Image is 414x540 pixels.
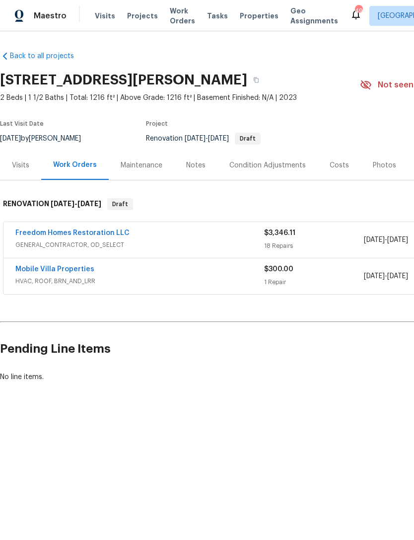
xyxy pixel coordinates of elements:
a: Mobile Villa Properties [15,266,94,273]
span: Renovation [146,135,261,142]
span: - [51,200,101,207]
span: GENERAL_CONTRACTOR, OD_SELECT [15,240,264,250]
div: 18 Repairs [264,241,363,251]
span: Draft [108,199,132,209]
span: - [185,135,229,142]
span: [DATE] [387,236,408,243]
div: Maintenance [121,160,162,170]
span: Geo Assignments [290,6,338,26]
span: Projects [127,11,158,21]
span: [DATE] [364,273,385,280]
div: Notes [186,160,206,170]
span: Properties [240,11,278,21]
span: Visits [95,11,115,21]
span: [DATE] [185,135,206,142]
span: [DATE] [77,200,101,207]
div: Costs [330,160,349,170]
div: Photos [373,160,396,170]
button: Copy Address [247,71,265,89]
span: Maestro [34,11,67,21]
div: Work Orders [53,160,97,170]
span: Draft [236,136,260,142]
span: Work Orders [170,6,195,26]
h6: RENOVATION [3,198,101,210]
span: - [364,235,408,245]
div: 49 [355,6,362,16]
span: $3,346.11 [264,230,295,236]
span: [DATE] [387,273,408,280]
span: - [364,271,408,281]
span: [DATE] [364,236,385,243]
div: Condition Adjustments [229,160,306,170]
span: [DATE] [208,135,229,142]
div: 1 Repair [264,277,363,287]
a: Freedom Homes Restoration LLC [15,230,130,236]
span: HVAC, ROOF, BRN_AND_LRR [15,276,264,286]
div: Visits [12,160,29,170]
span: Project [146,121,168,127]
span: Tasks [207,12,228,19]
span: [DATE] [51,200,74,207]
span: $300.00 [264,266,293,273]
